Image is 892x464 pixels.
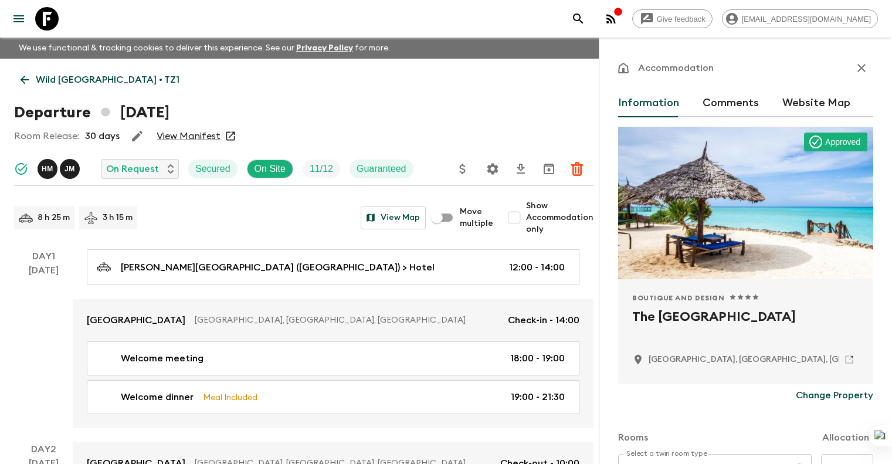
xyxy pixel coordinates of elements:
[703,89,759,117] button: Comments
[38,162,82,172] span: Halfani Mbasha, Joachim Mukungu
[14,68,186,92] a: Wild [GEOGRAPHIC_DATA] • TZ1
[567,7,590,31] button: search adventures
[618,89,679,117] button: Information
[796,384,873,407] button: Change Property
[255,162,286,176] p: On Site
[121,390,194,404] p: Welcome dinner
[509,157,533,181] button: Download CSV
[361,206,426,229] button: View Map
[782,89,850,117] button: Website Map
[106,162,159,176] p: On Request
[36,73,179,87] p: Wild [GEOGRAPHIC_DATA] • TZ1
[87,313,185,327] p: [GEOGRAPHIC_DATA]
[822,431,873,445] p: Allocations
[14,442,73,456] p: Day 2
[481,157,504,181] button: Settings
[526,200,593,235] span: Show Accommodation only
[14,162,28,176] svg: Synced Successfully
[157,130,221,142] a: View Manifest
[121,260,435,275] p: [PERSON_NAME][GEOGRAPHIC_DATA] ([GEOGRAPHIC_DATA]) > Hotel
[195,314,498,326] p: [GEOGRAPHIC_DATA], [GEOGRAPHIC_DATA], [GEOGRAPHIC_DATA]
[825,136,860,148] p: Approved
[796,388,873,402] p: Change Property
[511,390,565,404] p: 19:00 - 21:30
[73,299,593,341] a: [GEOGRAPHIC_DATA][GEOGRAPHIC_DATA], [GEOGRAPHIC_DATA], [GEOGRAPHIC_DATA]Check-in - 14:00
[303,160,340,178] div: Trip Fill
[85,129,120,143] p: 30 days
[632,307,859,345] h2: The [GEOGRAPHIC_DATA]
[460,206,493,229] span: Move multiple
[310,162,333,176] p: 11 / 12
[42,164,53,174] p: H M
[618,431,648,445] p: Rooms
[87,380,579,414] a: Welcome dinnerMeal Included19:00 - 21:30
[87,249,579,285] a: [PERSON_NAME][GEOGRAPHIC_DATA] ([GEOGRAPHIC_DATA]) > Hotel12:00 - 14:00
[247,160,293,178] div: On Site
[632,9,713,28] a: Give feedback
[7,7,30,31] button: menu
[103,212,133,223] p: 3 h 15 m
[722,9,878,28] div: [EMAIL_ADDRESS][DOMAIN_NAME]
[203,391,257,404] p: Meal Included
[195,162,230,176] p: Secured
[65,164,75,174] p: J M
[451,157,474,181] button: Update Price, Early Bird Discount and Costs
[38,159,82,179] button: HMJM
[508,313,579,327] p: Check-in - 14:00
[509,260,565,275] p: 12:00 - 14:00
[14,249,73,263] p: Day 1
[632,293,724,303] span: Boutique and Design
[14,38,395,59] p: We use functional & tracking cookies to deliver this experience. See our for more.
[638,61,714,75] p: Accommodation
[618,127,873,279] div: Photo of The Zanzibari Boutique Hotel
[14,101,169,124] h1: Departure [DATE]
[296,44,353,52] a: Privacy Policy
[510,351,565,365] p: 18:00 - 19:00
[14,129,79,143] p: Room Release:
[38,212,70,223] p: 8 h 25 m
[188,160,238,178] div: Secured
[626,449,707,459] label: Select a twin room type
[537,157,561,181] button: Archive (Completed, Cancelled or Unsynced Departures only)
[29,263,59,428] div: [DATE]
[357,162,406,176] p: Guaranteed
[565,157,589,181] button: Delete
[121,351,204,365] p: Welcome meeting
[735,15,877,23] span: [EMAIL_ADDRESS][DOMAIN_NAME]
[650,15,712,23] span: Give feedback
[87,341,579,375] a: Welcome meeting18:00 - 19:00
